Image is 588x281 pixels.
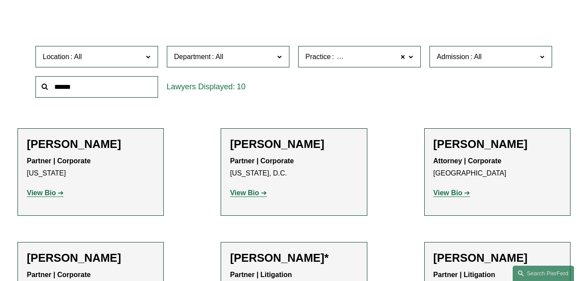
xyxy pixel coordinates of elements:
[433,157,502,165] strong: Attorney | Corporate
[230,137,358,151] h2: [PERSON_NAME]
[230,155,358,180] p: [US_STATE], D.C.
[230,251,358,265] h2: [PERSON_NAME]*
[433,189,462,197] strong: View Bio
[43,53,70,60] span: Location
[27,155,155,180] p: [US_STATE]
[27,189,63,197] a: View Bio
[230,189,259,197] strong: View Bio
[433,271,495,278] strong: Partner | Litigation
[237,82,246,91] span: 10
[27,271,91,278] strong: Partner | Corporate
[27,137,155,151] h2: [PERSON_NAME]
[27,251,155,265] h2: [PERSON_NAME]
[433,155,561,180] p: [GEOGRAPHIC_DATA]
[230,189,267,197] a: View Bio
[306,53,331,60] span: Practice
[27,189,56,197] strong: View Bio
[335,51,415,63] span: Broker-Dealer Regulation
[230,271,292,278] strong: Partner | Litigation
[513,266,574,281] a: Search this site
[433,251,561,265] h2: [PERSON_NAME]
[433,189,470,197] a: View Bio
[27,157,91,165] strong: Partner | Corporate
[437,53,469,60] span: Admission
[433,137,561,151] h2: [PERSON_NAME]
[230,157,294,165] strong: Partner | Corporate
[174,53,211,60] span: Department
